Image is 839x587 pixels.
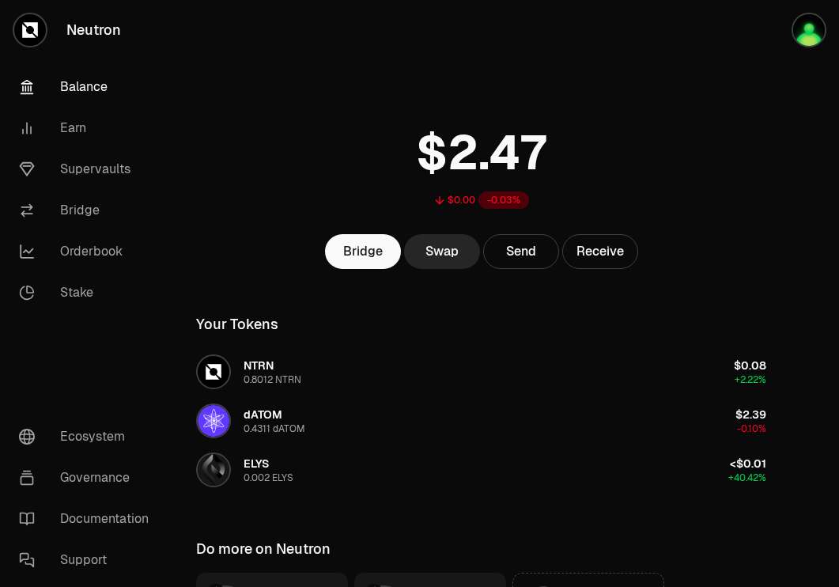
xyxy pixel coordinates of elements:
[244,471,293,484] div: 0.002 ELYS
[735,407,766,422] span: $2.39
[196,538,331,560] div: Do more on Neutron
[6,457,171,498] a: Governance
[187,348,776,396] button: NTRN LogoNTRN0.8012 NTRN$0.08+2.22%
[793,14,825,46] img: Atom Staking
[6,108,171,149] a: Earn
[6,190,171,231] a: Bridge
[187,446,776,494] button: ELYS LogoELYS0.002 ELYS<$0.01+40.42%
[734,358,766,373] span: $0.08
[483,234,559,269] button: Send
[196,313,278,335] div: Your Tokens
[6,416,171,457] a: Ecosystem
[244,456,269,471] span: ELYS
[187,397,776,445] button: dATOM LogodATOM0.4311 dATOM$2.39-0.10%
[448,194,475,206] div: $0.00
[730,456,766,471] span: <$0.01
[6,231,171,272] a: Orderbook
[198,454,229,486] img: ELYS Logo
[728,471,766,484] span: +40.42%
[6,540,171,581] a: Support
[6,66,171,108] a: Balance
[244,358,274,373] span: NTRN
[737,422,766,435] span: -0.10%
[198,405,229,437] img: dATOM Logo
[6,272,171,313] a: Stake
[478,191,529,209] div: -0.03%
[562,234,638,269] button: Receive
[198,356,229,388] img: NTRN Logo
[244,373,301,386] div: 0.8012 NTRN
[6,498,171,540] a: Documentation
[6,149,171,190] a: Supervaults
[244,407,282,422] span: dATOM
[404,234,480,269] a: Swap
[325,234,401,269] a: Bridge
[735,373,766,386] span: +2.22%
[244,422,305,435] div: 0.4311 dATOM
